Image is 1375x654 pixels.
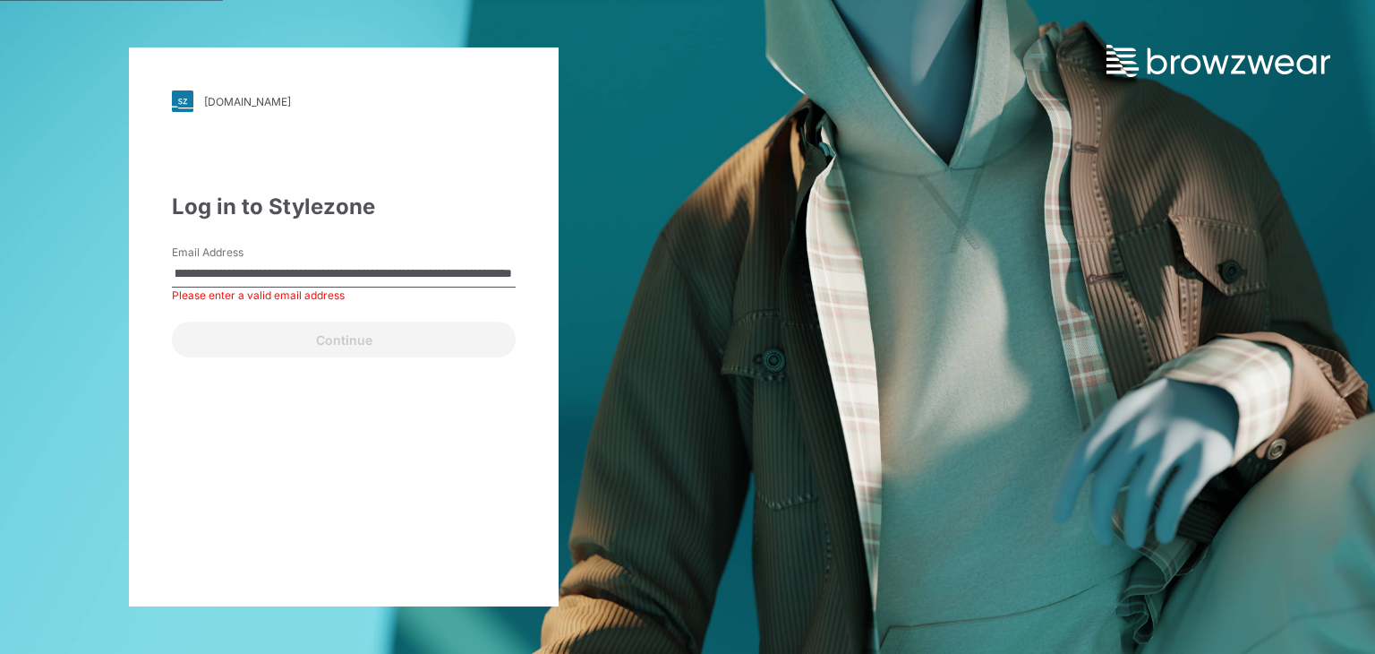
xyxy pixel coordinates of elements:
[204,95,291,108] div: [DOMAIN_NAME]
[172,245,297,261] label: Email Address
[172,288,516,304] div: Please enter a valid email address
[172,90,516,112] a: [DOMAIN_NAME]
[172,90,193,112] img: svg+xml;base64,PHN2ZyB3aWR0aD0iMjgiIGhlaWdodD0iMjgiIHZpZXdCb3g9IjAgMCAyOCAyOCIgZmlsbD0ibm9uZSIgeG...
[172,191,516,223] div: Log in to Stylezone
[1106,45,1330,77] img: browzwear-logo.73288ffb.svg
